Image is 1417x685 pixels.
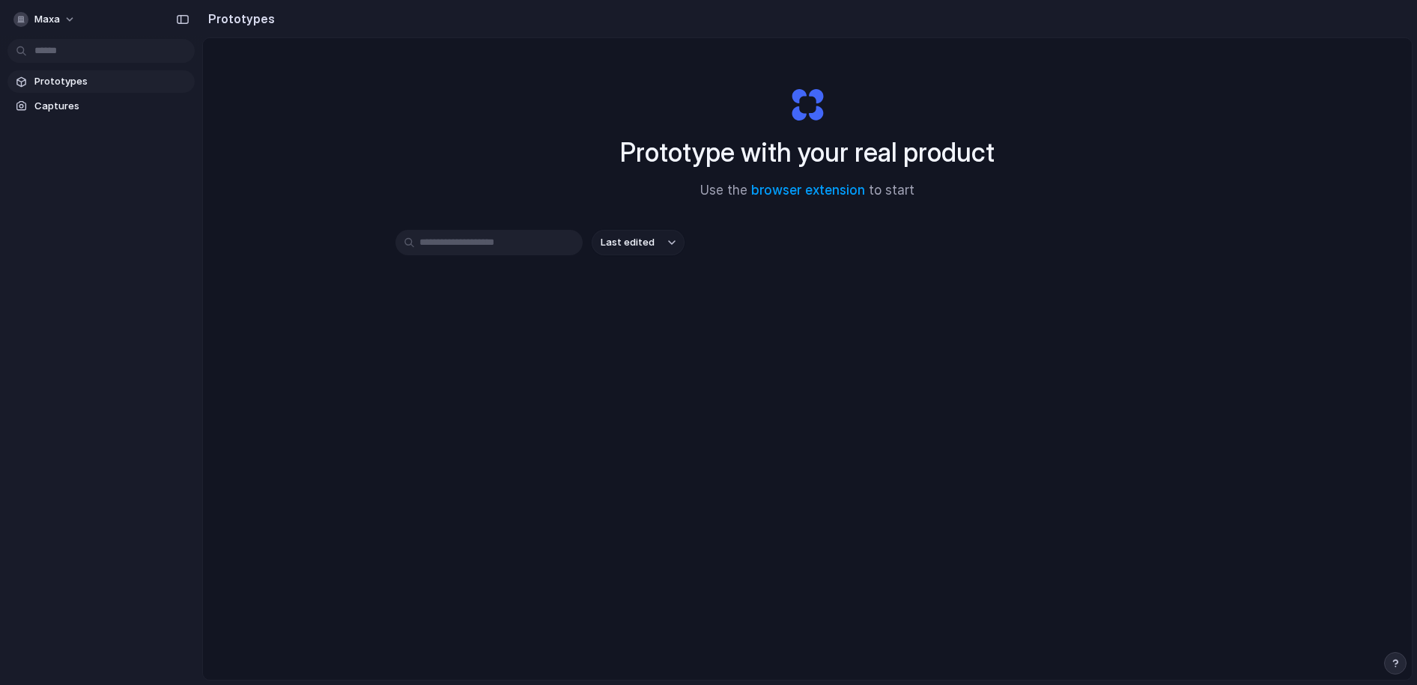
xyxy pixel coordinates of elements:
a: Prototypes [7,70,195,93]
h2: Prototypes [202,10,275,28]
span: Use the to start [700,181,914,201]
a: browser extension [751,183,865,198]
span: Maxa [34,12,60,27]
button: Maxa [7,7,83,31]
span: Captures [34,99,189,114]
button: Last edited [592,230,685,255]
span: Prototypes [34,74,189,89]
a: Captures [7,95,195,118]
span: Last edited [601,235,655,250]
h1: Prototype with your real product [620,133,995,172]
